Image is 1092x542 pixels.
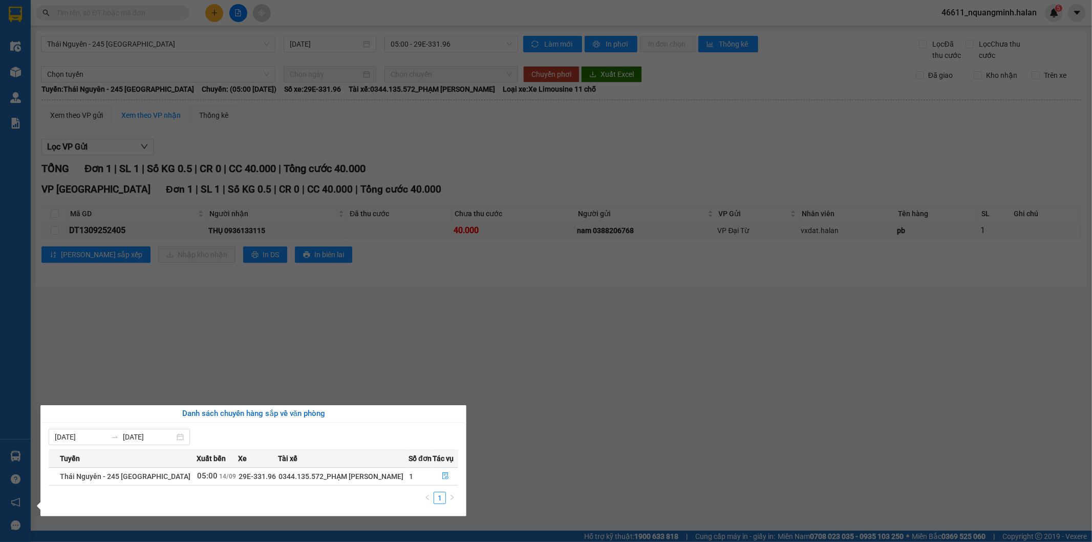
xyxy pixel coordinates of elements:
div: Danh sách chuyến hàng sắp về văn phòng [49,408,458,420]
button: left [421,492,434,504]
span: Số đơn [409,453,432,464]
li: 1 [434,492,446,504]
span: right [449,494,455,501]
span: 29E-331.96 [239,472,276,481]
button: file-done [433,468,458,485]
span: left [424,494,431,501]
li: Previous Page [421,492,434,504]
span: Tác vụ [433,453,454,464]
span: Thái Nguyên - 245 [GEOGRAPHIC_DATA] [60,472,190,481]
input: Đến ngày [123,431,175,443]
li: Next Page [446,492,458,504]
span: swap-right [111,433,119,441]
span: Tài xế [278,453,297,464]
span: file-done [442,472,449,481]
input: Từ ngày [55,431,106,443]
span: Xe [238,453,247,464]
span: 14/09 [219,473,236,480]
span: 1 [409,472,413,481]
span: Tuyến [60,453,80,464]
button: right [446,492,458,504]
span: 05:00 [197,471,218,481]
span: to [111,433,119,441]
a: 1 [434,492,445,504]
span: Xuất bến [197,453,226,464]
div: 0344.135.572_PHẠM [PERSON_NAME] [279,471,408,482]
